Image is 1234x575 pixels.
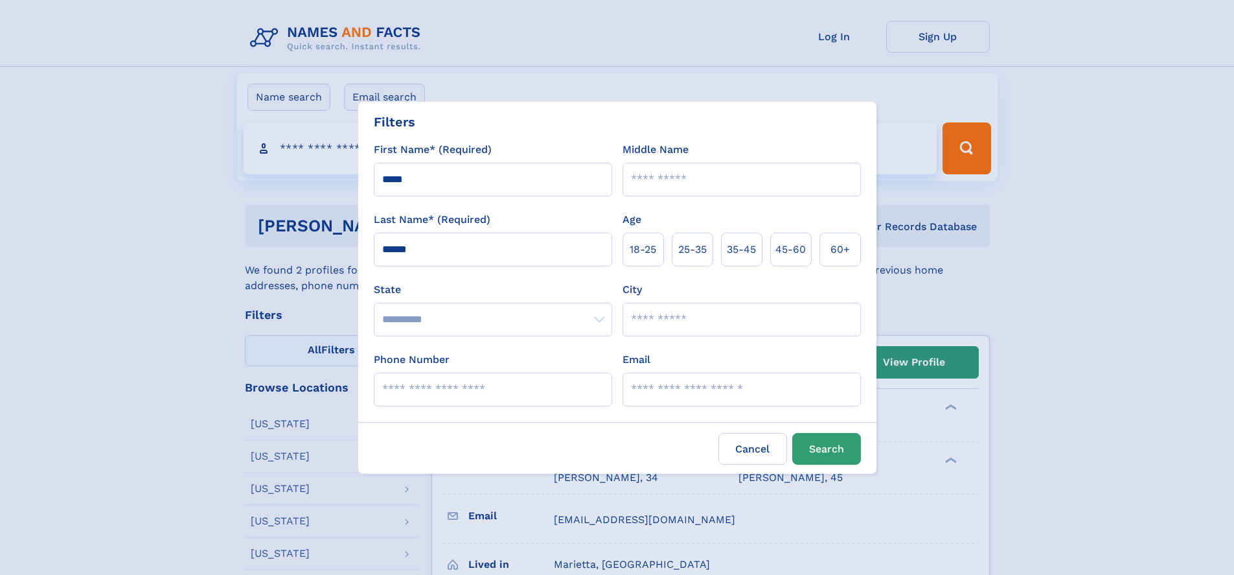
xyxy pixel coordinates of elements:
[718,433,787,465] label: Cancel
[775,242,806,257] span: 45‑60
[623,352,650,368] label: Email
[623,282,642,298] label: City
[374,352,450,368] label: Phone Number
[623,212,641,228] label: Age
[374,212,490,228] label: Last Name* (Required)
[678,242,707,257] span: 25‑35
[792,433,861,465] button: Search
[374,142,492,158] label: First Name* (Required)
[623,142,689,158] label: Middle Name
[830,242,850,257] span: 60+
[374,112,415,132] div: Filters
[374,282,612,298] label: State
[630,242,656,257] span: 18‑25
[727,242,756,257] span: 35‑45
